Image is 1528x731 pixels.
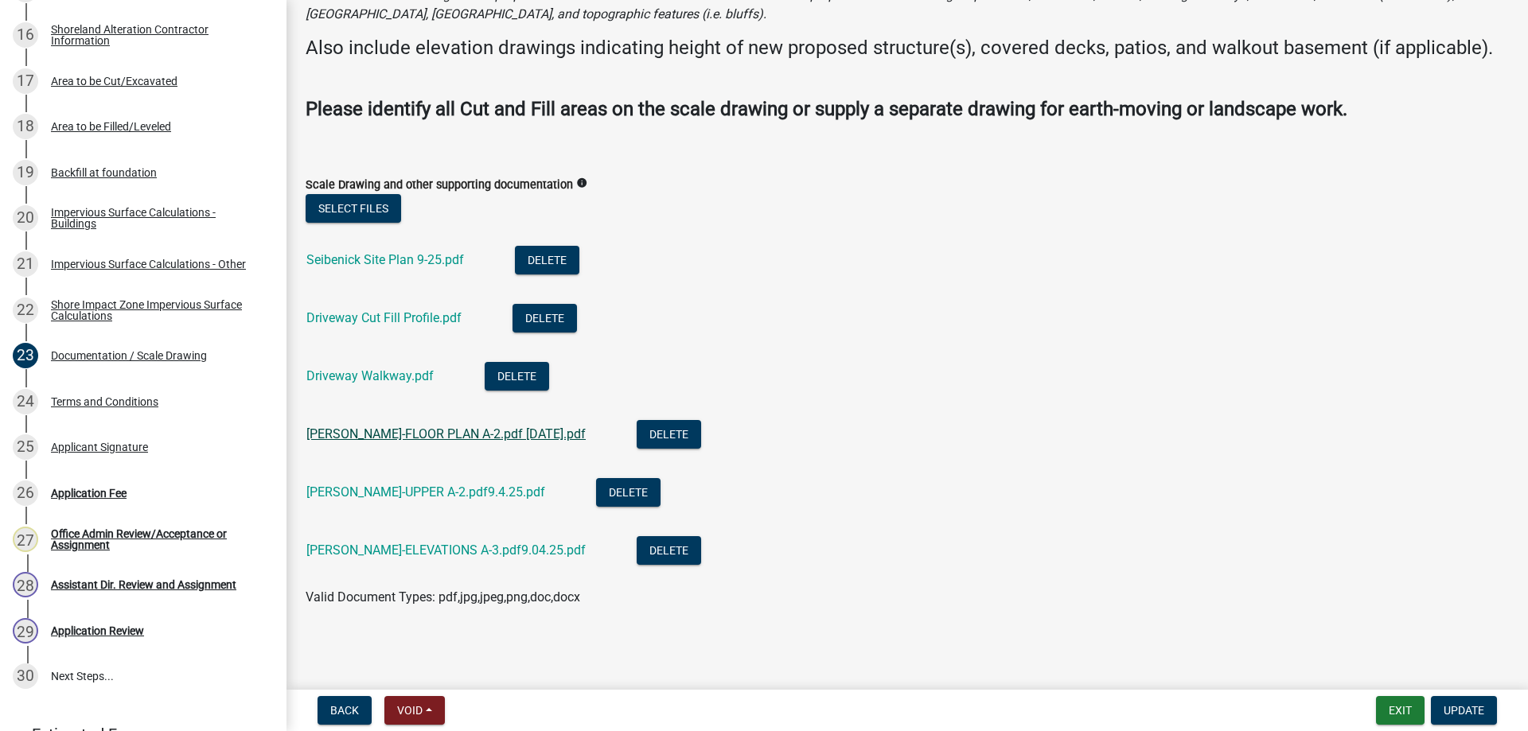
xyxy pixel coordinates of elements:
[576,177,587,189] i: info
[13,434,38,460] div: 25
[637,536,701,565] button: Delete
[13,389,38,414] div: 24
[306,194,401,223] button: Select files
[306,310,462,325] a: Driveway Cut Fill Profile.pdf
[51,625,144,636] div: Application Review
[1431,696,1497,725] button: Update
[51,299,261,321] div: Shore Impact Zone Impervious Surface Calculations
[306,484,545,500] a: [PERSON_NAME]-UPPER A-2.pdf9.4.25.pdf
[513,304,577,332] button: Delete
[596,478,661,507] button: Delete
[1444,704,1484,717] span: Update
[637,420,701,449] button: Delete
[306,37,1509,60] h4: Also include elevation drawings indicating height of new proposed structure(s), covered decks, pa...
[13,572,38,597] div: 28
[13,343,38,368] div: 23
[51,207,261,229] div: Impervious Surface Calculations - Buildings
[51,396,158,407] div: Terms and Conditions
[51,121,171,132] div: Area to be Filled/Leveled
[13,22,38,48] div: 16
[397,704,423,717] span: Void
[384,696,445,725] button: Void
[596,486,661,501] wm-modal-confirm: Delete Document
[13,251,38,277] div: 21
[306,542,586,558] a: [PERSON_NAME]-ELEVATIONS A-3.pdf9.04.25.pdf
[306,589,580,605] span: Valid Document Types: pdf,jpg,jpeg,png,doc,docx
[13,160,38,185] div: 19
[13,527,38,552] div: 27
[485,362,549,391] button: Delete
[51,441,148,453] div: Applicant Signature
[306,426,586,441] a: [PERSON_NAME]-FLOOR PLAN A-2.pdf [DATE].pdf
[13,663,38,689] div: 30
[637,428,701,443] wm-modal-confirm: Delete Document
[306,252,464,267] a: Seibenick Site Plan 9-25.pdf
[51,24,261,46] div: Shoreland Alteration Contractor Information
[13,205,38,231] div: 20
[485,370,549,385] wm-modal-confirm: Delete Document
[306,98,1347,120] strong: Please identify all Cut and Fill areas on the scale drawing or supply a separate drawing for eart...
[51,259,246,270] div: Impervious Surface Calculations - Other
[306,180,573,191] label: Scale Drawing and other supporting documentation
[51,167,157,178] div: Backfill at foundation
[13,297,38,323] div: 22
[13,480,38,506] div: 26
[318,696,372,725] button: Back
[13,618,38,644] div: 29
[306,368,434,383] a: Driveway Walkway.pdf
[51,488,127,499] div: Application Fee
[513,312,577,327] wm-modal-confirm: Delete Document
[51,579,236,590] div: Assistant Dir. Review and Assignment
[1376,696,1425,725] button: Exit
[515,254,579,269] wm-modal-confirm: Delete Document
[13,114,38,139] div: 18
[515,246,579,274] button: Delete
[13,68,38,94] div: 17
[637,544,701,559] wm-modal-confirm: Delete Document
[51,350,207,361] div: Documentation / Scale Drawing
[51,76,177,87] div: Area to be Cut/Excavated
[330,704,359,717] span: Back
[51,528,261,550] div: Office Admin Review/Acceptance or Assignment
